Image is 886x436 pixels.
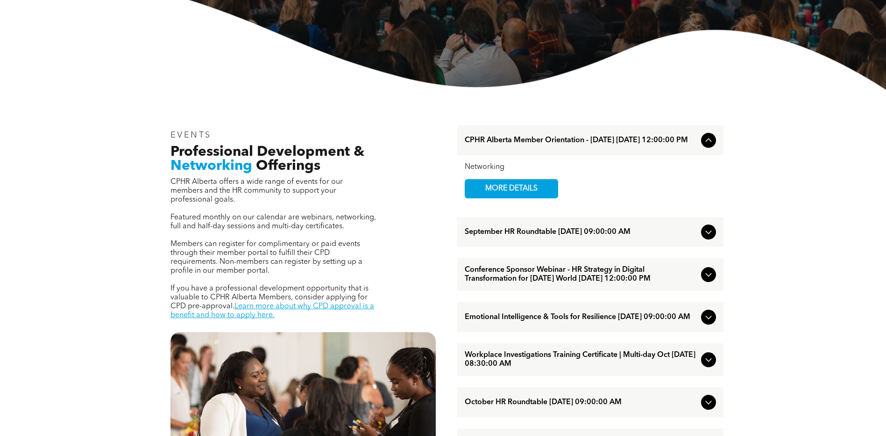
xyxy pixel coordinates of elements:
span: MORE DETAILS [475,180,548,198]
span: Networking [170,159,252,173]
span: Conference Sponsor Webinar - HR Strategy in Digital Transformation for [DATE] World [DATE] 12:00:... [465,266,697,283]
span: Professional Development & [170,145,364,159]
a: Learn more about why CPD approval is a benefit and how to apply here. [170,303,374,319]
span: Workplace Investigations Training Certificate | Multi-day Oct [DATE] 08:30:00 AM [465,351,697,369]
span: Emotional Intelligence & Tools for Resilience [DATE] 09:00:00 AM [465,313,697,322]
span: CPHR Alberta offers a wide range of events for our members and the HR community to support your p... [170,178,343,203]
span: Offerings [256,159,320,173]
span: EVENTS [170,131,212,139]
div: Networking [465,163,716,172]
span: Members can register for complimentary or paid events through their member portal to fulfill thei... [170,240,362,275]
span: September HR Roundtable [DATE] 09:00:00 AM [465,228,697,237]
span: CPHR Alberta Member Orientation - [DATE] [DATE] 12:00:00 PM [465,136,697,145]
a: MORE DETAILS [465,179,558,198]
span: Featured monthly on our calendar are webinars, networking, full and half-day sessions and multi-d... [170,214,376,230]
span: October HR Roundtable [DATE] 09:00:00 AM [465,398,697,407]
span: If you have a professional development opportunity that is valuable to CPHR Alberta Members, cons... [170,285,369,310]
